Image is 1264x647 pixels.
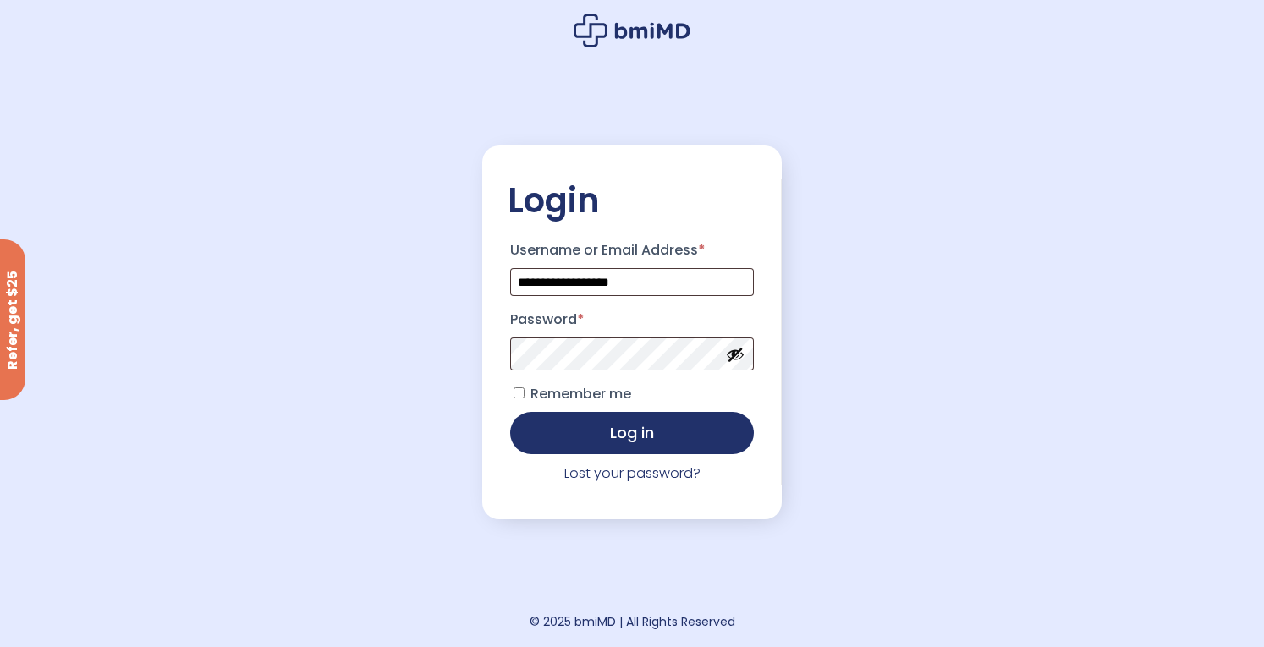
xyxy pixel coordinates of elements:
h2: Login [508,179,756,222]
label: Password [510,306,754,333]
button: Log in [510,412,754,454]
button: Show password [726,345,745,364]
label: Username or Email Address [510,237,754,264]
input: Remember me [514,387,525,398]
a: Lost your password? [564,463,701,483]
div: © 2025 bmiMD | All Rights Reserved [530,610,735,633]
span: Remember me [530,384,631,403]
